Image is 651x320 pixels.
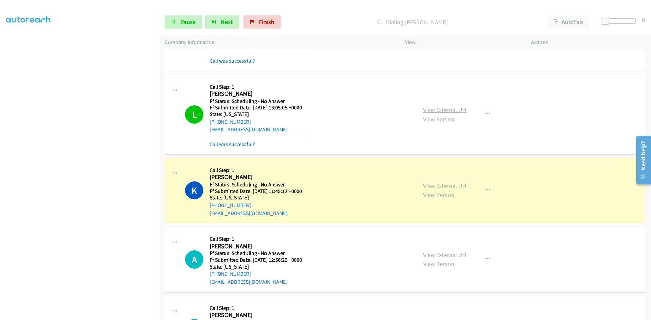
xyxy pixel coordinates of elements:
a: [EMAIL_ADDRESS][DOMAIN_NAME] [210,279,288,285]
a: View External Url [423,106,466,114]
a: [PHONE_NUMBER] [210,202,251,208]
span: Finish [259,18,274,26]
p: Company Information [165,38,393,46]
h2: [PERSON_NAME] [210,311,311,319]
a: Finish [243,15,281,29]
p: Dialing [PERSON_NAME] [290,18,535,27]
a: View Person [423,191,454,199]
h5: Ff Status: Scheduling - No Answer [210,181,311,188]
h5: Ff Submitted Date: [DATE] 13:05:05 +0000 [210,104,311,111]
a: [EMAIL_ADDRESS][DOMAIN_NAME] [210,210,288,216]
a: View External Url [423,251,466,259]
button: AutoTab [547,15,589,29]
a: [PHONE_NUMBER] [210,271,251,277]
h2: [PERSON_NAME] [210,242,311,250]
div: Delay between calls (in seconds) [605,18,636,24]
div: The call is yet to be attempted [185,250,203,269]
span: Next [221,18,233,26]
div: 0 [642,15,645,24]
a: View Person [423,115,454,123]
h5: State: [US_STATE] [210,194,311,201]
h5: Ff Submitted Date: [DATE] 12:56:23 +0000 [210,257,311,263]
h1: L [185,105,203,124]
h5: Call Step: 1 [210,84,311,90]
a: View External Url [423,182,466,190]
span: Pause [180,18,196,26]
h1: K [185,181,203,199]
a: View Person [423,260,454,268]
h5: Ff Status: Scheduling - No Answer [210,250,311,257]
h1: A [185,250,203,269]
a: [PHONE_NUMBER] [210,119,251,125]
p: View [405,38,519,46]
p: Actions [531,38,645,46]
h5: State: [US_STATE] [210,111,311,118]
h5: Call Step: 1 [210,305,311,312]
a: Call was successful? [210,141,255,147]
button: Next [205,15,239,29]
iframe: Resource Center [631,133,651,187]
h5: Ff Submitted Date: [DATE] 11:45:17 +0000 [210,188,311,195]
h5: Ff Status: Scheduling - No Answer [210,98,311,105]
a: Pause [165,15,202,29]
h5: Call Step: 1 [210,167,311,174]
a: Call was successful? [210,58,255,64]
h2: [PERSON_NAME] [210,173,311,181]
h5: State: [US_STATE] [210,263,311,270]
h2: [PERSON_NAME] [210,90,311,98]
h5: Call Step: 1 [210,236,311,242]
a: [EMAIL_ADDRESS][DOMAIN_NAME] [210,126,288,133]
